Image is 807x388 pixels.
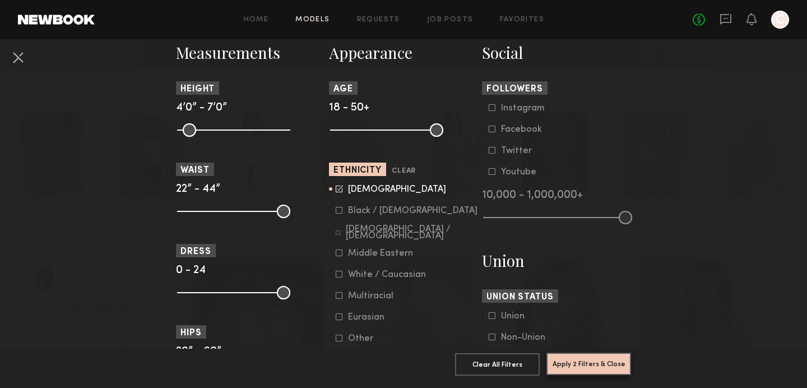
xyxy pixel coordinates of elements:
a: Requests [357,16,400,24]
div: Eurasian [348,314,392,321]
a: Favorites [500,16,544,24]
span: Waist [180,167,210,175]
span: 4’0” - 7’0” [176,103,227,113]
div: Middle Eastern [348,250,413,257]
span: Dress [180,248,211,256]
div: Black / [DEMOGRAPHIC_DATA] [348,207,477,214]
a: Job Posts [427,16,474,24]
span: Followers [486,85,543,94]
span: 0 - 24 [176,265,206,276]
div: [DEMOGRAPHIC_DATA] / [DEMOGRAPHIC_DATA] [346,226,478,239]
span: Age [333,85,353,94]
div: Union [501,313,545,320]
div: 10,000 - 1,000,000+ [482,191,631,201]
h3: Social [482,42,631,63]
h3: Union [482,250,631,271]
span: Hips [180,329,202,338]
div: White / Caucasian [348,271,426,278]
common-close-button: Cancel [9,48,27,68]
div: Other [348,335,392,342]
div: Non-Union [501,334,545,341]
button: Apply 2 Filters & Close [546,353,631,375]
button: Cancel [9,48,27,66]
span: Height [180,85,215,94]
h3: Measurements [176,42,325,63]
span: 20” - 60” [176,347,221,357]
button: Clear [392,165,416,178]
a: C [771,11,789,29]
button: Clear All Filters [455,353,540,376]
a: Models [295,16,330,24]
div: Multiracial [348,293,393,299]
span: 18 - 50+ [329,103,369,113]
span: 22” - 44” [176,184,220,195]
div: Youtube [501,169,545,175]
h3: Appearance [329,42,478,63]
div: Facebook [501,126,545,133]
span: Ethnicity [333,167,382,175]
div: [DEMOGRAPHIC_DATA] [348,186,446,193]
div: Twitter [501,147,545,154]
div: Instagram [501,105,545,112]
a: Home [244,16,269,24]
span: Union Status [486,293,554,302]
